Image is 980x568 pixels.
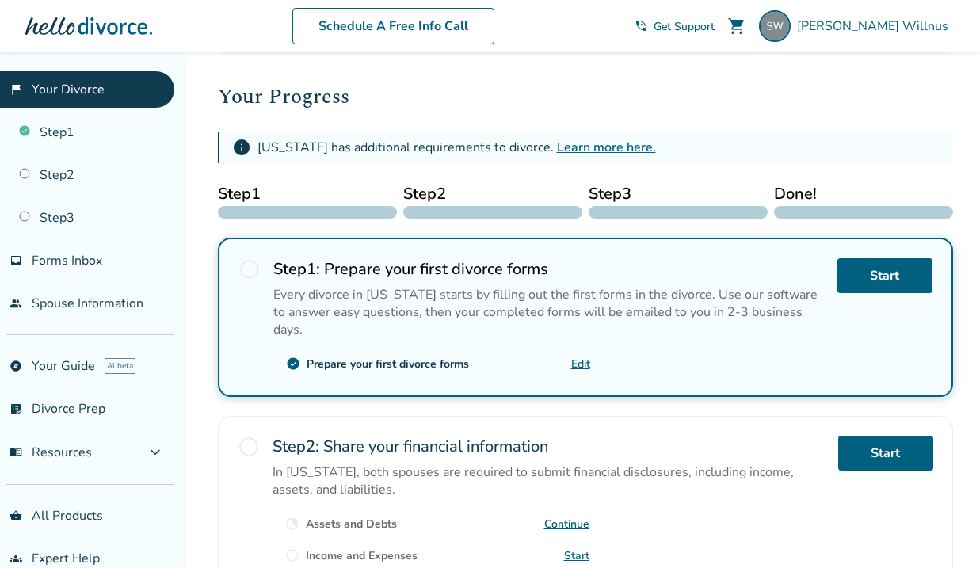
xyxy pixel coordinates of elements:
h2: Your Progress [218,81,953,112]
a: Schedule A Free Info Call [292,8,494,44]
span: radio_button_unchecked [238,258,261,280]
h2: Prepare your first divorce forms [273,258,825,280]
span: groups [10,552,22,565]
span: expand_more [146,443,165,462]
a: Start [564,548,589,563]
span: Forms Inbox [32,252,102,269]
span: explore [10,360,22,372]
span: radio_button_unchecked [238,436,260,458]
span: Get Support [654,19,715,34]
span: check_circle [286,356,300,371]
span: Done! [774,182,953,206]
div: Income and Expenses [306,548,418,563]
span: Resources [10,444,92,461]
a: Start [837,258,932,293]
span: clock_loader_40 [285,517,299,531]
span: AI beta [105,358,135,374]
a: Start [838,436,933,471]
div: Every divorce in [US_STATE] starts by filling out the first forms in the divorce. Use our softwar... [273,286,825,338]
a: phone_in_talkGet Support [635,19,715,34]
a: Continue [544,517,589,532]
iframe: Chat Widget [901,492,980,568]
span: menu_book [10,446,22,459]
img: shwrx1@gmail.com [759,10,791,42]
span: Step 1 [218,182,397,206]
a: Edit [571,356,590,372]
div: Prepare your first divorce forms [307,356,469,372]
div: Assets and Debts [306,517,397,532]
a: Learn more here. [557,139,656,156]
span: people [10,297,22,310]
span: list_alt_check [10,402,22,415]
span: [PERSON_NAME] Willnus [797,17,955,35]
span: Step 2 [403,182,582,206]
strong: Step 1 : [273,258,320,280]
span: inbox [10,254,22,267]
strong: Step 2 : [273,436,319,457]
span: Step 3 [589,182,768,206]
h2: Share your financial information [273,436,826,457]
div: [US_STATE] has additional requirements to divorce. [257,139,656,156]
span: phone_in_talk [635,20,647,32]
span: info [232,138,251,157]
span: flag_2 [10,83,22,96]
span: radio_button_unchecked [285,548,299,562]
span: shopping_cart [727,17,746,36]
div: In [US_STATE], both spouses are required to submit financial disclosures, including income, asset... [273,463,826,498]
span: shopping_basket [10,509,22,522]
